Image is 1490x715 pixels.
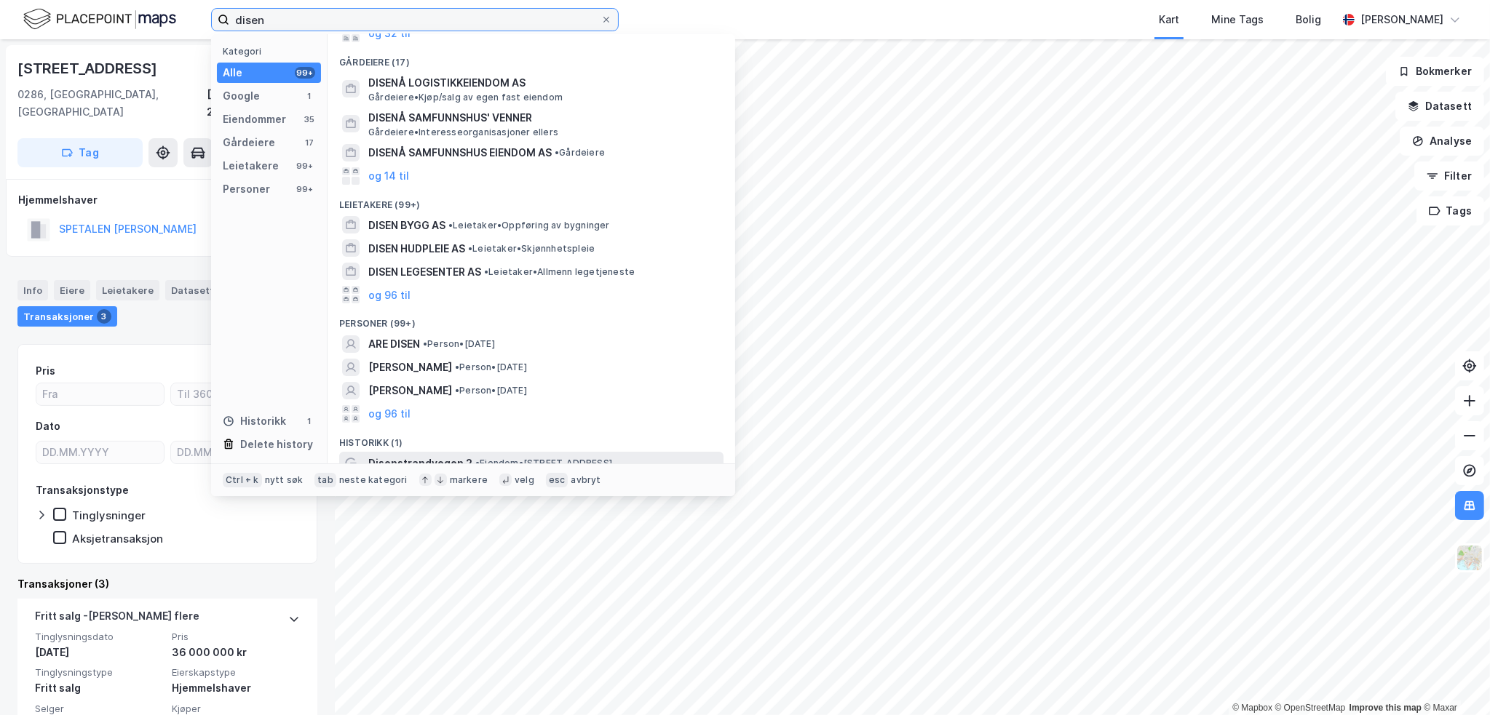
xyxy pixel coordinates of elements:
div: Historikk (1) [328,426,735,452]
div: Dato [36,418,60,435]
div: Pris [36,362,55,380]
div: Historikk [223,412,286,430]
img: logo.f888ab2527a4732fd821a326f86c7f29.svg [23,7,176,32]
div: Datasett [165,280,220,300]
span: Person • [DATE] [455,362,527,373]
button: Datasett [1395,92,1484,121]
span: Eierskapstype [172,666,300,679]
div: Hjemmelshaver [172,679,300,697]
button: Filter [1414,161,1484,191]
div: Gårdeiere [223,134,275,151]
span: Gårdeiere [555,147,605,159]
span: DISEN BYGG AS [368,217,445,234]
div: Personer (99+) [328,306,735,332]
div: [DATE] [35,644,163,661]
button: og 14 til [368,167,409,185]
span: • [423,338,427,349]
div: 0286, [GEOGRAPHIC_DATA], [GEOGRAPHIC_DATA] [17,86,207,121]
div: Kontrollprogram for chat [1417,645,1490,715]
span: Tinglysningsdato [35,631,163,643]
span: Leietaker • Skjønnhetspleie [468,243,595,255]
span: Leietaker • Allmenn legetjeneste [484,266,635,278]
span: [PERSON_NAME] [368,359,452,376]
div: Transaksjoner (3) [17,575,317,593]
a: OpenStreetMap [1275,703,1346,713]
span: Selger [35,703,163,715]
div: Gårdeiere (17) [328,45,735,71]
span: Tinglysningstype [35,666,163,679]
div: Bolig [1296,11,1321,28]
div: Kart [1159,11,1179,28]
span: • [468,243,472,254]
div: Fritt salg - [PERSON_NAME] flere [35,607,199,631]
span: Gårdeiere • Kjøp/salg av egen fast eiendom [368,92,563,103]
span: ARE DISEN [368,335,420,353]
span: DISEN LEGESENTER AS [368,263,481,281]
div: Hjemmelshaver [18,191,317,209]
div: Transaksjonstype [36,482,129,499]
div: Eiere [54,280,90,300]
input: DD.MM.YYYY [171,442,298,463]
a: Improve this map [1350,703,1422,713]
span: • [448,220,453,231]
div: Ctrl + k [223,473,262,487]
span: • [484,266,488,277]
div: [GEOGRAPHIC_DATA], 2/509 [207,86,317,121]
span: • [455,362,459,372]
div: 36 000 000 kr [172,644,300,661]
button: Tags [1416,196,1484,225]
button: Tag [17,138,143,167]
div: [STREET_ADDRESS] [17,57,160,80]
input: Til 36000000 [171,383,298,405]
a: Mapbox [1232,703,1272,713]
span: [PERSON_NAME] [368,382,452,399]
div: Aksjetransaksjon [72,532,163,546]
span: Person • [DATE] [455,385,527,396]
div: velg [515,474,534,486]
div: Leietakere [96,280,159,300]
span: • [455,385,459,396]
div: 99+ [295,67,315,79]
div: [PERSON_NAME] [1360,11,1443,28]
input: Søk på adresse, matrikkel, gårdeiere, leietakere eller personer [229,9,601,31]
span: DISENÅ SAMFUNNSHUS' VENNER [368,109,718,127]
button: og 96 til [368,405,411,423]
div: nytt søk [265,474,304,486]
div: 99+ [295,160,315,172]
input: DD.MM.YYYY [36,442,164,463]
div: Leietakere [223,157,279,175]
div: Eiendommer [223,111,286,128]
div: Fritt salg [35,679,163,697]
div: 1 [304,90,315,102]
span: • [555,147,559,158]
iframe: Chat Widget [1417,645,1490,715]
div: Personer [223,180,270,198]
div: neste kategori [339,474,408,486]
button: Analyse [1400,127,1484,156]
span: Kjøper [172,703,300,715]
div: 17 [304,137,315,148]
div: markere [450,474,488,486]
div: Kategori [223,46,321,57]
div: avbryt [571,474,601,486]
span: DISENÅ LOGISTIKKEIENDOM AS [368,74,718,92]
span: Gårdeiere • Interesseorganisasjoner ellers [368,127,558,138]
div: tab [314,473,336,487]
span: • [475,458,480,468]
input: Fra [36,383,164,405]
span: DISEN HUDPLEIE AS [368,240,465,257]
div: Info [17,280,48,300]
span: Eiendom • [STREET_ADDRESS] [475,458,612,469]
div: 3 [97,309,111,324]
div: Leietakere (99+) [328,188,735,214]
span: DISENÅ SAMFUNNSHUS EIENDOM AS [368,144,552,161]
div: Delete history [240,436,313,453]
div: 1 [304,415,315,427]
div: 35 [304,113,315,125]
span: Leietaker • Oppføring av bygninger [448,220,610,231]
div: esc [546,473,568,487]
img: Z [1456,544,1483,572]
div: Google [223,87,260,105]
div: Tinglysninger [72,508,146,522]
span: Pris [172,631,300,643]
